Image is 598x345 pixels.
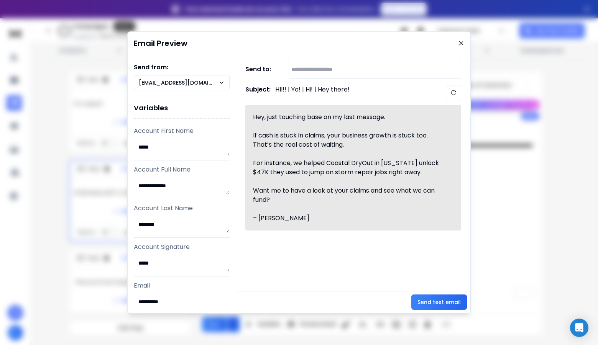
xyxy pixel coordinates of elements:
h1: Send to: [245,65,276,74]
p: Account Full Name [134,165,230,174]
p: Account Signature [134,242,230,252]
h1: Email Preview [134,38,187,49]
div: Hey, just touching base on my last message. [253,113,445,122]
p: Email [134,281,230,290]
div: Want me to have a look at your claims and see what we can fund? [253,186,445,204]
p: Account Last Name [134,204,230,213]
p: HII!! | Yo! | Hi! | Hey there! [275,85,350,100]
h1: Subject: [245,85,271,100]
div: – [PERSON_NAME] [253,214,445,223]
h1: Send from: [134,63,230,72]
button: Send test email [411,294,467,310]
p: [EMAIL_ADDRESS][DOMAIN_NAME] [139,79,219,87]
h1: Variables [134,98,230,119]
div: If cash is stuck in claims, your business growth is stuck too. That’s the real cost of waiting. [253,131,445,149]
div: For instance, we helped Coastal DryOut in [US_STATE] unlock $47K they used to jump on storm repai... [253,159,445,177]
p: Account First Name [134,126,230,136]
div: Open Intercom Messenger [570,319,588,337]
